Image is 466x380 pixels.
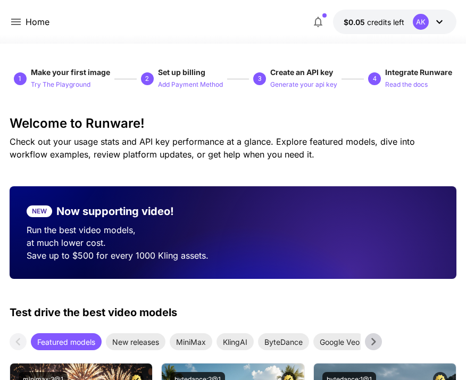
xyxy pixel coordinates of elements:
p: 4 [373,74,377,84]
span: Google Veo [313,336,366,348]
div: ByteDance [258,333,309,350]
span: $0.05 [344,18,367,27]
p: Generate your api key [270,80,337,90]
p: Now supporting video! [56,203,174,219]
div: New releases [106,333,165,350]
p: NEW [32,206,47,216]
button: Generate your api key [270,78,337,90]
h3: Welcome to Runware! [10,116,457,131]
span: ByteDance [258,336,309,348]
button: Add Payment Method [158,78,223,90]
div: $0.05 [344,16,404,28]
span: credits left [367,18,404,27]
span: MiniMax [170,336,212,348]
span: New releases [106,336,165,348]
p: Test drive the best video models [10,304,177,320]
p: Run the best video models, at much lower cost. [27,224,216,249]
button: Try The Playground [31,78,90,90]
p: 3 [258,74,262,84]
div: Featured models [31,333,102,350]
span: KlingAI [217,336,254,348]
span: Check out your usage stats and API key performance at a glance. Explore featured models, dive int... [10,136,415,160]
span: Featured models [31,336,102,348]
span: Integrate Runware [385,68,452,77]
p: Read the docs [385,80,428,90]
p: Add Payment Method [158,80,223,90]
div: MiniMax [170,333,212,350]
div: Google Veo [313,333,366,350]
span: Set up billing [158,68,205,77]
span: Make your first image [31,68,110,77]
p: 2 [145,74,149,84]
span: Create an API key [270,68,333,77]
button: $0.05AK [333,10,456,34]
button: Read the docs [385,78,428,90]
p: 1 [18,74,22,84]
a: Home [26,15,49,28]
div: KlingAI [217,333,254,350]
nav: breadcrumb [26,15,49,28]
div: AK [413,14,429,30]
p: Save up to $500 for every 1000 Kling assets. [27,249,216,262]
p: Try The Playground [31,80,90,90]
